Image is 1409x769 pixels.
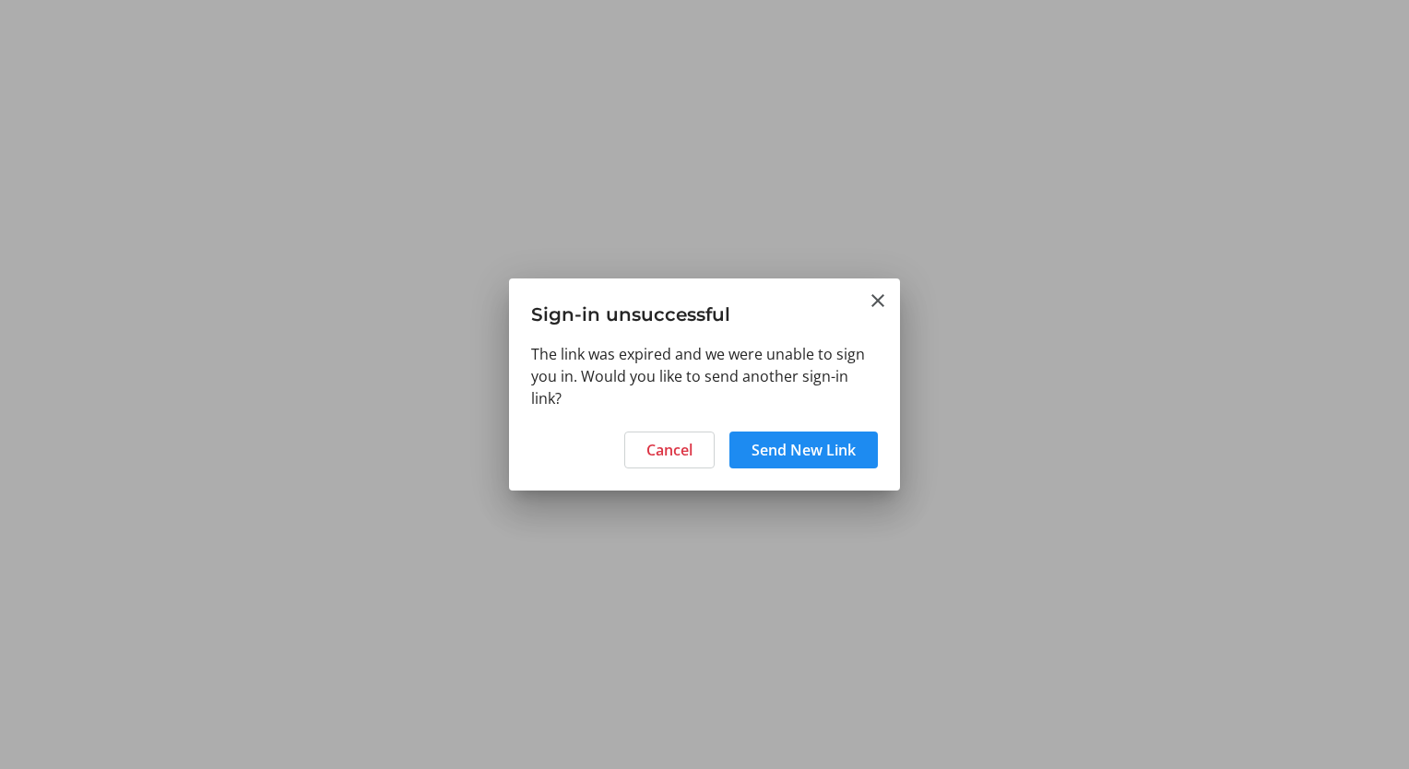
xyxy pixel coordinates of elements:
[867,290,889,312] button: Close
[729,432,878,468] button: Send New Link
[624,432,715,468] button: Cancel
[752,439,856,461] span: Send New Link
[646,439,693,461] span: Cancel
[509,278,900,342] h3: Sign-in unsuccessful
[509,343,900,420] div: The link was expired and we were unable to sign you in. Would you like to send another sign-in link?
